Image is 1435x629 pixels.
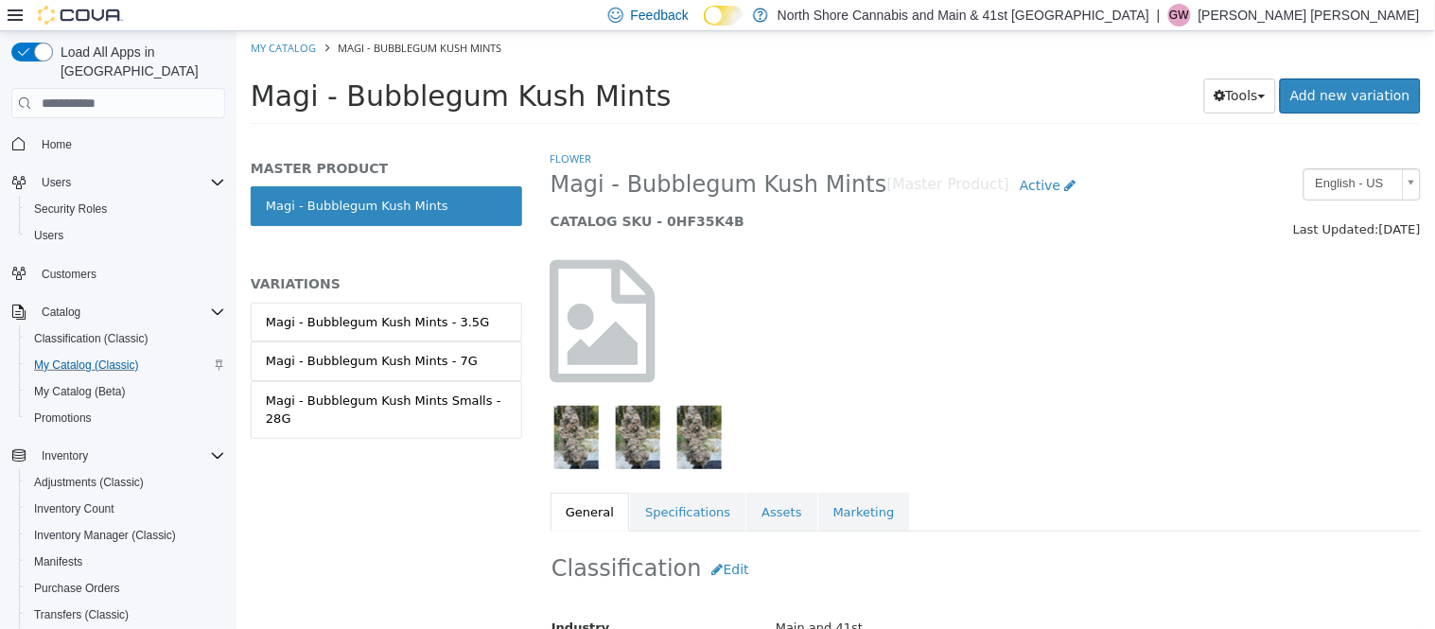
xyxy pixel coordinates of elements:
span: Adjustments (Classic) [26,471,225,494]
span: Inventory Manager (Classic) [34,528,176,543]
a: My Catalog [14,9,79,24]
a: Promotions [26,407,99,429]
a: Specifications [394,462,509,501]
span: Users [34,171,225,194]
span: Classification (Classic) [34,331,149,346]
span: My Catalog (Beta) [26,380,225,403]
input: Dark Mode [704,6,744,26]
span: Magi - Bubblegum Kush Mints [314,139,651,168]
h2: Classification [315,521,1183,556]
span: Transfers (Classic) [34,607,129,622]
button: Inventory [34,445,96,467]
button: Catalog [4,299,233,325]
span: Industry [315,589,374,603]
span: Transfers (Classic) [26,603,225,626]
span: Inventory Manager (Classic) [26,524,225,547]
a: Security Roles [26,198,114,220]
span: Magi - Bubblegum Kush Mints [14,48,435,81]
a: Inventory Manager (Classic) [26,524,184,547]
button: Edit [465,521,523,556]
img: Cova [38,6,123,25]
span: Magi - Bubblegum Kush Mints [101,9,265,24]
small: [Master Product] [651,147,774,162]
span: Inventory [42,448,88,463]
button: Catalog [34,301,88,323]
a: Classification (Classic) [26,327,156,350]
button: Transfers (Classic) [19,602,233,628]
button: Inventory Manager (Classic) [19,522,233,549]
a: Magi - Bubblegum Kush Mints [14,155,286,195]
button: Security Roles [19,196,233,222]
span: [DATE] [1143,191,1184,205]
span: Load All Apps in [GEOGRAPHIC_DATA] [53,43,225,80]
a: Adjustments (Classic) [26,471,151,494]
h5: MASTER PRODUCT [14,129,286,146]
span: Users [34,228,63,243]
span: Classification (Classic) [26,327,225,350]
h5: CATALOG SKU - 0HF35K4B [314,182,960,199]
div: Griffin Wright [1168,4,1191,26]
span: Purchase Orders [26,577,225,600]
span: English - US [1068,138,1159,167]
span: Inventory Count [34,501,114,516]
span: Users [26,224,225,247]
span: Promotions [34,411,92,426]
span: Users [42,175,71,190]
button: Users [34,171,79,194]
button: Users [19,222,233,249]
span: Manifests [26,550,225,573]
span: Feedback [631,6,689,25]
a: Assets [510,462,580,501]
span: Inventory [34,445,225,467]
button: My Catalog (Beta) [19,378,233,405]
button: Manifests [19,549,233,575]
span: Purchase Orders [34,581,120,596]
span: Customers [42,267,96,282]
span: My Catalog (Classic) [26,354,225,376]
button: Promotions [19,405,233,431]
span: Active [783,147,824,162]
button: Classification (Classic) [19,325,233,352]
button: Users [4,169,233,196]
a: My Catalog (Beta) [26,380,133,403]
span: Manifests [34,554,82,569]
a: My Catalog (Classic) [26,354,147,376]
a: Flower [314,120,356,134]
p: [PERSON_NAME] [PERSON_NAME] [1199,4,1420,26]
span: Home [34,131,225,155]
a: Transfers (Classic) [26,603,136,626]
button: Inventory [4,443,233,469]
button: Inventory Count [19,496,233,522]
span: My Catalog (Classic) [34,358,139,373]
span: Home [42,137,72,152]
button: My Catalog (Classic) [19,352,233,378]
span: Adjustments (Classic) [34,475,144,490]
p: North Shore Cannabis and Main & 41st [GEOGRAPHIC_DATA] [778,4,1149,26]
a: Add new variation [1043,47,1184,82]
button: Customers [4,260,233,288]
a: Purchase Orders [26,577,128,600]
div: Magi - Bubblegum Kush Mints - 7G [29,321,241,340]
span: Catalog [34,301,225,323]
button: Purchase Orders [19,575,233,602]
button: Home [4,130,233,157]
span: My Catalog (Beta) [34,384,126,399]
a: English - US [1067,137,1184,169]
div: Magi - Bubblegum Kush Mints - 3.5G [29,282,253,301]
span: Customers [34,262,225,286]
a: Home [34,133,79,156]
span: Catalog [42,305,80,320]
span: Security Roles [34,201,107,217]
a: Inventory Count [26,498,122,520]
p: | [1157,4,1161,26]
button: Tools [968,47,1041,82]
div: Magi - Bubblegum Kush Mints Smalls - 28G [29,360,271,397]
button: Adjustments (Classic) [19,469,233,496]
a: General [314,462,393,501]
span: Inventory Count [26,498,225,520]
span: Promotions [26,407,225,429]
a: Marketing [582,462,674,501]
div: Main and 41st [525,581,1198,614]
h5: VARIATIONS [14,244,286,261]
